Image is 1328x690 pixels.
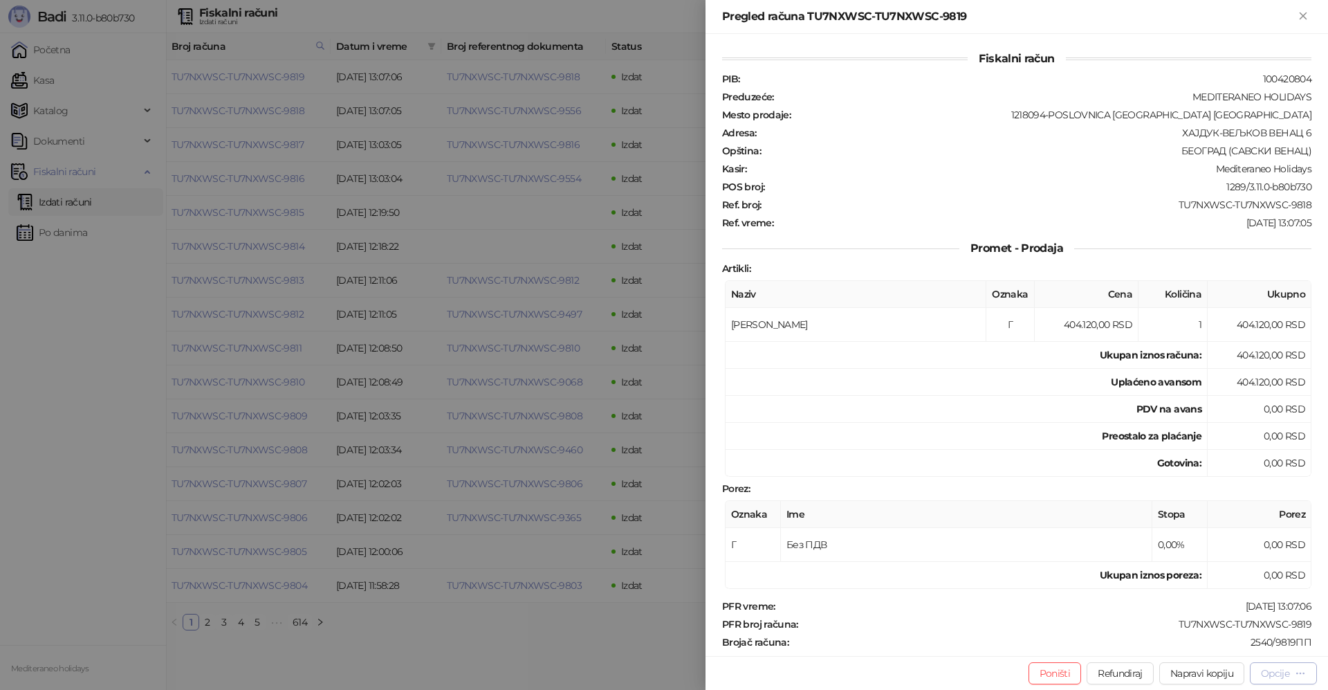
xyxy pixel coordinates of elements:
[781,501,1152,528] th: Ime
[722,600,775,612] strong: PFR vreme :
[722,109,791,121] strong: Mesto prodaje :
[722,127,757,139] strong: Adresa :
[741,73,1313,85] div: 100420804
[722,163,746,175] strong: Kasir :
[1208,528,1311,562] td: 0,00 RSD
[1102,430,1201,442] strong: Preostalo za plaćanje
[1138,281,1208,308] th: Količina
[1208,396,1311,423] td: 0,00 RSD
[986,281,1035,308] th: Oznaka
[1100,349,1201,361] strong: Ukupan iznos računa :
[986,308,1035,342] td: Г
[726,308,986,342] td: [PERSON_NAME]
[1136,403,1201,415] strong: PDV na avans
[1035,308,1138,342] td: 404.120,00 RSD
[1159,662,1244,684] button: Napravi kopiju
[1138,308,1208,342] td: 1
[1250,662,1317,684] button: Opcije
[1157,457,1201,469] strong: Gotovina :
[1029,662,1082,684] button: Poništi
[800,618,1313,630] div: TU7NXWSC-TU7NXWSC-9819
[968,52,1065,65] span: Fiskalni račun
[726,281,986,308] th: Naziv
[790,636,1313,648] div: 2540/9819ПП
[763,199,1313,211] div: TU7NXWSC-TU7NXWSC-9818
[722,199,762,211] strong: Ref. broj :
[748,163,1313,175] div: Mediteraneo Holidays
[1208,342,1311,369] td: 404.120,00 RSD
[1208,562,1311,589] td: 0,00 RSD
[722,262,750,275] strong: Artikli :
[1261,667,1289,680] div: Opcije
[1208,369,1311,396] td: 404.120,00 RSD
[1208,308,1311,342] td: 404.120,00 RSD
[1208,423,1311,450] td: 0,00 RSD
[722,145,761,157] strong: Opština :
[1295,8,1311,25] button: Zatvori
[722,91,774,103] strong: Preduzeće :
[1087,662,1154,684] button: Refundiraj
[1170,667,1233,680] span: Napravi kopiju
[781,528,1152,562] td: Без ПДВ
[1035,281,1138,308] th: Cena
[726,528,781,562] td: Г
[1208,501,1311,528] th: Porez
[1152,528,1208,562] td: 0,00%
[722,181,764,193] strong: POS broj :
[1100,569,1201,581] strong: Ukupan iznos poreza:
[722,482,750,495] strong: Porez :
[959,242,1074,255] span: Promet - Prodaja
[766,181,1313,193] div: 1289/3.11.0-b80b730
[722,8,1295,25] div: Pregled računa TU7NXWSC-TU7NXWSC-9819
[722,618,798,630] strong: PFR broj računa :
[722,73,739,85] strong: PIB :
[722,636,788,648] strong: Brojač računa :
[775,217,1313,229] div: [DATE] 13:07:05
[1208,450,1311,477] td: 0,00 RSD
[722,217,773,229] strong: Ref. vreme :
[1152,501,1208,528] th: Stopa
[758,127,1313,139] div: ХАЈДУК-ВЕЉКОВ ВЕНАЦ 6
[726,501,781,528] th: Oznaka
[775,91,1313,103] div: MEDITERANEO HOLIDAYS
[762,145,1313,157] div: БЕОГРАД (САВСКИ ВЕНАЦ)
[792,109,1313,121] div: 1218094-POSLOVNICA [GEOGRAPHIC_DATA] [GEOGRAPHIC_DATA]
[777,600,1313,612] div: [DATE] 13:07:06
[1208,281,1311,308] th: Ukupno
[1111,376,1201,388] strong: Uplaćeno avansom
